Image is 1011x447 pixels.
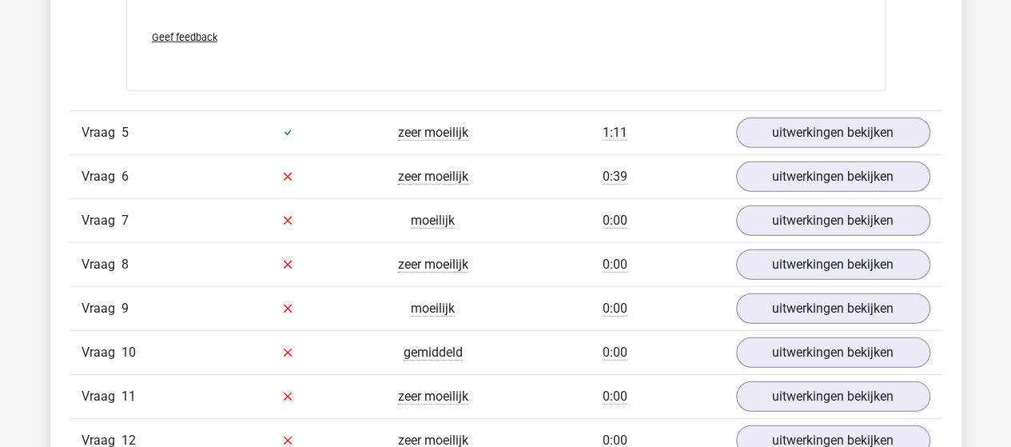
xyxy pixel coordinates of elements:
span: Vraag [82,123,121,142]
span: Geef feedback [152,31,217,43]
span: 0:00 [603,257,627,273]
span: Vraag [82,255,121,274]
span: Vraag [82,299,121,318]
span: 5 [121,125,129,140]
span: 1:11 [603,125,627,141]
span: 0:00 [603,213,627,229]
span: moeilijk [411,213,455,229]
a: uitwerkingen bekijken [736,381,930,412]
span: 6 [121,169,129,184]
a: uitwerkingen bekijken [736,249,930,280]
a: uitwerkingen bekijken [736,206,930,236]
a: uitwerkingen bekijken [736,162,930,192]
span: 10 [121,345,136,360]
span: 9 [121,301,129,316]
a: uitwerkingen bekijken [736,337,930,368]
span: 0:00 [603,301,627,317]
span: Vraag [82,211,121,230]
span: 8 [121,257,129,272]
span: Vraag [82,387,121,406]
span: moeilijk [411,301,455,317]
span: gemiddeld [404,345,463,361]
a: uitwerkingen bekijken [736,118,930,148]
span: Vraag [82,343,121,362]
a: uitwerkingen bekijken [736,293,930,324]
span: Vraag [82,167,121,186]
span: 11 [121,389,136,404]
span: zeer moeilijk [398,125,468,141]
span: 7 [121,213,129,228]
span: zeer moeilijk [398,257,468,273]
span: zeer moeilijk [398,169,468,185]
span: 0:39 [603,169,627,185]
span: 0:00 [603,389,627,405]
span: zeer moeilijk [398,389,468,405]
span: 0:00 [603,345,627,361]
